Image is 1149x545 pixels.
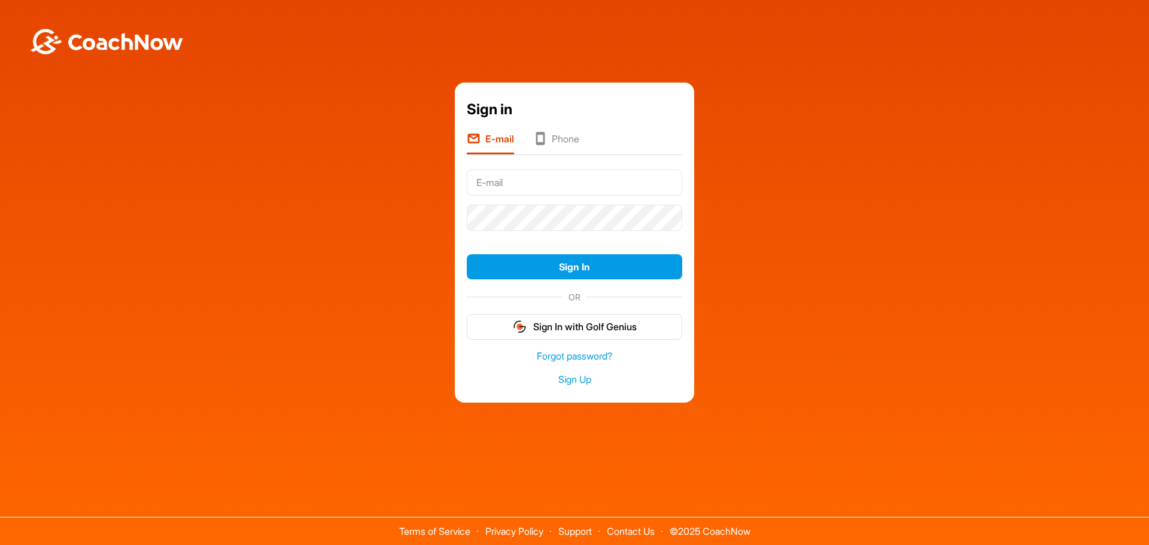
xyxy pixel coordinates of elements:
[485,525,543,537] a: Privacy Policy
[467,373,682,386] a: Sign Up
[467,99,682,120] div: Sign in
[563,291,586,303] span: OR
[467,254,682,280] button: Sign In
[467,169,682,196] input: E-mail
[533,132,579,154] li: Phone
[467,314,682,340] button: Sign In with Golf Genius
[467,349,682,363] a: Forgot password?
[29,29,184,54] img: BwLJSsUCoWCh5upNqxVrqldRgqLPVwmV24tXu5FoVAoFEpwwqQ3VIfuoInZCoVCoTD4vwADAC3ZFMkVEQFDAAAAAElFTkSuQmCC
[558,525,592,537] a: Support
[607,525,655,537] a: Contact Us
[664,517,756,536] span: © 2025 CoachNow
[512,319,527,334] img: gg_logo
[467,132,514,154] li: E-mail
[399,525,470,537] a: Terms of Service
